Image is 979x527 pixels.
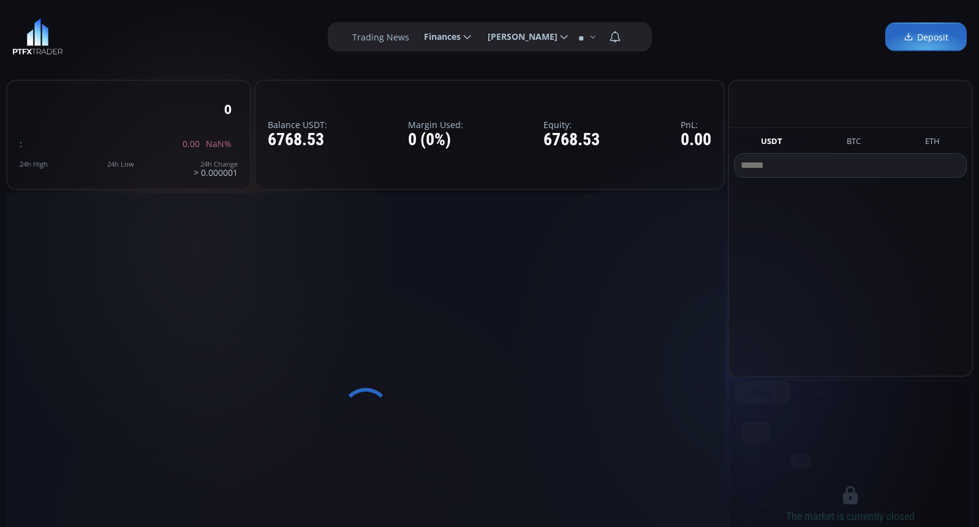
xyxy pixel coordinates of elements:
[107,161,134,168] div: 24h Low
[885,23,967,51] a: Deposit
[842,135,866,151] button: BTC
[194,161,238,177] div: > 0.000001
[415,25,461,49] span: Finances
[479,25,558,49] span: [PERSON_NAME]
[194,161,238,168] div: 24h Change
[408,131,463,150] div: 0 (0%)
[681,120,711,129] label: PnL:
[904,31,948,44] span: Deposit
[681,131,711,150] div: 0.00
[268,120,327,129] label: Balance USDT:
[20,161,48,168] div: 24h High
[408,120,463,129] label: Margin Used:
[352,31,409,44] label: Trading News
[756,135,787,151] button: USDT
[224,102,232,116] div: 0
[206,139,232,148] span: NaN%
[920,135,945,151] button: ETH
[543,131,600,150] div: 6768.53
[12,18,63,55] img: LOGO
[268,131,327,150] div: 6768.53
[20,138,22,150] span: :
[183,139,200,148] span: 0.00
[543,120,600,129] label: Equity:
